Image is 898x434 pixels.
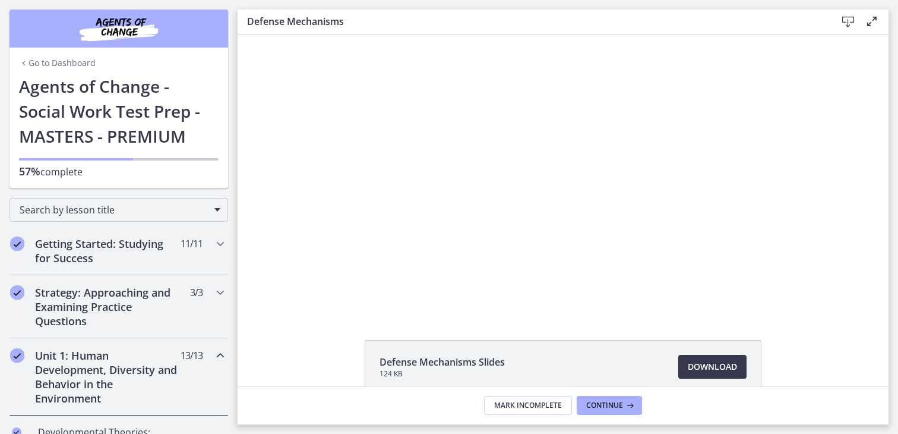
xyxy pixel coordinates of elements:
[247,14,817,29] h3: Defense Mechanisms
[586,401,623,410] span: Continue
[181,348,203,363] span: 13 / 13
[238,34,888,313] iframe: Video Lesson
[19,74,219,149] h1: Agents of Change - Social Work Test Prep - MASTERS - PREMIUM
[35,237,180,265] h2: Getting Started: Studying for Success
[484,396,572,415] button: Mark Incomplete
[19,164,40,178] span: 57%
[494,401,562,410] span: Mark Incomplete
[10,285,24,300] i: Completed
[577,396,642,415] button: Continue
[19,57,96,69] a: Go to Dashboard
[678,355,747,379] a: Download
[10,348,24,363] i: Completed
[380,369,505,379] span: 124 KB
[35,348,180,405] h2: Unit 1: Human Development, Diversity and Behavior in the Environment
[688,360,737,374] span: Download
[10,198,228,222] div: Search by lesson title
[48,14,190,43] img: Agents of Change Social Work Test Prep
[20,203,208,216] span: Search by lesson title
[35,285,180,328] h2: Strategy: Approaching and Examining Practice Questions
[380,355,505,369] span: Defense Mechanisms Slides
[10,237,24,251] i: Completed
[190,285,203,300] span: 3 / 3
[19,164,219,179] p: complete
[181,237,203,251] span: 11 / 11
